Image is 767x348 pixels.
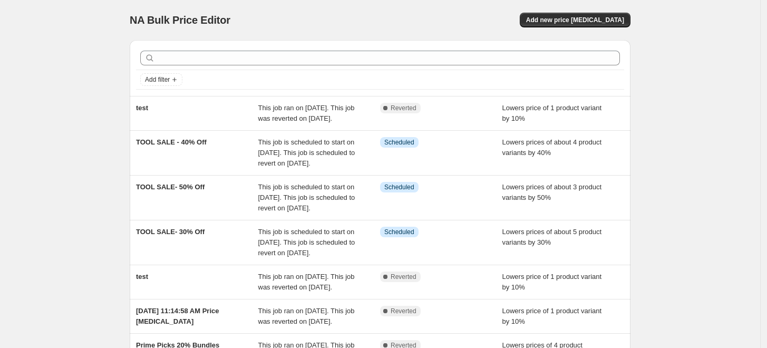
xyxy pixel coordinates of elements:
span: Scheduled [384,138,414,147]
span: Lowers prices of about 3 product variants by 50% [502,183,602,201]
span: Reverted [391,273,416,281]
span: This job ran on [DATE]. This job was reverted on [DATE]. [258,307,355,325]
span: Scheduled [384,183,414,191]
span: TOOL SALE- 30% Off [136,228,205,236]
span: Reverted [391,104,416,112]
span: Lowers price of 1 product variant by 10% [502,307,602,325]
span: test [136,104,148,112]
span: NA Bulk Price Editor [130,14,230,26]
span: Lowers price of 1 product variant by 10% [502,273,602,291]
span: TOOL SALE - 40% Off [136,138,207,146]
span: [DATE] 11:14:58 AM Price [MEDICAL_DATA] [136,307,219,325]
span: Add new price [MEDICAL_DATA] [526,16,624,24]
span: TOOL SALE- 50% Off [136,183,205,191]
span: This job ran on [DATE]. This job was reverted on [DATE]. [258,273,355,291]
span: Lowers prices of about 4 product variants by 40% [502,138,602,157]
button: Add new price [MEDICAL_DATA] [520,13,630,27]
span: This job is scheduled to start on [DATE]. This job is scheduled to revert on [DATE]. [258,183,355,212]
span: Scheduled [384,228,414,236]
span: Lowers price of 1 product variant by 10% [502,104,602,122]
span: Reverted [391,307,416,315]
span: This job is scheduled to start on [DATE]. This job is scheduled to revert on [DATE]. [258,138,355,167]
button: Add filter [140,73,182,86]
span: test [136,273,148,281]
span: This job ran on [DATE]. This job was reverted on [DATE]. [258,104,355,122]
span: This job is scheduled to start on [DATE]. This job is scheduled to revert on [DATE]. [258,228,355,257]
span: Lowers prices of about 5 product variants by 30% [502,228,602,246]
span: Add filter [145,75,170,84]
